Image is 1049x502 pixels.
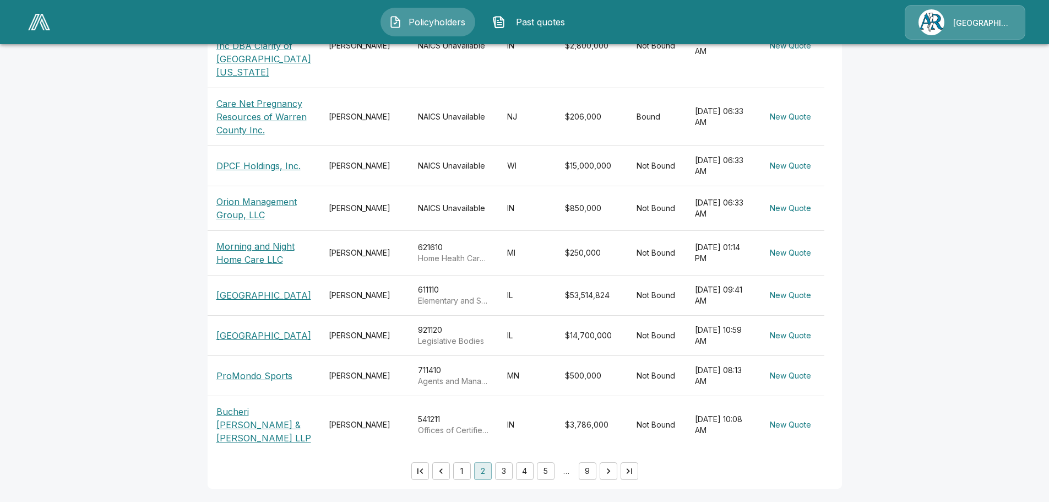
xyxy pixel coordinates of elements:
td: Bound [628,88,686,146]
button: Go to last page [621,462,638,480]
td: [DATE] 06:33 AM [686,4,757,88]
button: Go to page 3 [495,462,513,480]
td: Not Bound [628,231,686,276]
td: IN [498,396,556,454]
td: Not Bound [628,356,686,396]
img: Past quotes Icon [492,15,506,29]
td: [DATE] 08:13 AM [686,356,757,396]
td: $2,800,000 [556,4,628,88]
td: MI [498,231,556,276]
button: Go to page 5 [537,462,555,480]
div: 541211 [418,414,490,436]
p: Morning and Night Home Care LLC [216,240,311,266]
button: New Quote [765,107,816,127]
button: Go to first page [411,462,429,480]
img: Policyholders Icon [389,15,402,29]
button: Go to page 4 [516,462,534,480]
p: Clarity of South Central [US_STATE] Inc DBA Clarity of [GEOGRAPHIC_DATA][US_STATE] [216,13,311,79]
div: 611110 [418,284,490,306]
td: $53,514,824 [556,276,628,316]
td: IN [498,186,556,231]
td: [DATE] 06:33 AM [686,146,757,186]
div: [PERSON_NAME] [329,111,400,122]
td: [DATE] 01:14 PM [686,231,757,276]
p: [GEOGRAPHIC_DATA] [216,289,311,302]
td: NAICS Unavailable [409,88,498,146]
td: $850,000 [556,186,628,231]
p: Offices of Certified Public Accountants [418,425,490,436]
div: [PERSON_NAME] [329,370,400,381]
button: New Quote [765,243,816,263]
p: Elementary and Secondary Schools [418,295,490,306]
p: [GEOGRAPHIC_DATA] [216,329,311,342]
div: 621610 [418,242,490,264]
button: New Quote [765,326,816,346]
div: [PERSON_NAME] [329,290,400,301]
button: New Quote [765,36,816,56]
td: $500,000 [556,356,628,396]
span: Past quotes [510,15,570,29]
p: DPCF Holdings, Inc. [216,159,301,172]
div: [PERSON_NAME] [329,330,400,341]
p: Home Health Care Services [418,253,490,264]
p: Orion Management Group, LLC [216,195,311,222]
td: IL [498,276,556,316]
td: Not Bound [628,4,686,88]
td: [DATE] 10:59 AM [686,316,757,356]
td: Not Bound [628,396,686,454]
button: Go to page 9 [579,462,596,480]
td: Not Bound [628,146,686,186]
div: [PERSON_NAME] [329,160,400,171]
td: Not Bound [628,316,686,356]
button: New Quote [765,156,816,176]
button: Go to next page [600,462,617,480]
td: $250,000 [556,231,628,276]
button: New Quote [765,415,816,435]
td: Not Bound [628,186,686,231]
td: $206,000 [556,88,628,146]
button: New Quote [765,198,816,219]
td: NAICS Unavailable [409,146,498,186]
td: $3,786,000 [556,396,628,454]
td: NJ [498,88,556,146]
span: Policyholders [406,15,467,29]
button: page 2 [474,462,492,480]
div: … [558,466,575,477]
p: Care Net Pregnancy Resources of Warren County Inc. [216,97,311,137]
button: Go to page 1 [453,462,471,480]
div: [PERSON_NAME] [329,40,400,51]
nav: pagination navigation [410,462,640,480]
button: New Quote [765,285,816,306]
p: Legislative Bodies [418,336,490,347]
td: NAICS Unavailable [409,4,498,88]
div: 711410 [418,365,490,387]
td: [DATE] 06:33 AM [686,88,757,146]
p: Bucheri [PERSON_NAME] & [PERSON_NAME] LLP [216,405,311,445]
p: ProMondo Sports [216,369,292,382]
button: New Quote [765,366,816,386]
button: Go to previous page [432,462,450,480]
td: $15,000,000 [556,146,628,186]
div: [PERSON_NAME] [329,203,400,214]
td: NAICS Unavailable [409,186,498,231]
button: Past quotes IconPast quotes [484,8,579,36]
div: 921120 [418,325,490,347]
td: [DATE] 09:41 AM [686,276,757,316]
td: IL [498,316,556,356]
button: Policyholders IconPolicyholders [381,8,475,36]
td: $14,700,000 [556,316,628,356]
td: WI [498,146,556,186]
td: [DATE] 06:33 AM [686,186,757,231]
td: [DATE] 10:08 AM [686,396,757,454]
p: Agents and Managers for Artists, Athletes, Entertainers, and Other Public Figures [418,376,490,387]
img: AA Logo [28,14,50,30]
td: IN [498,4,556,88]
td: Not Bound [628,276,686,316]
div: [PERSON_NAME] [329,419,400,430]
td: MN [498,356,556,396]
div: [PERSON_NAME] [329,247,400,258]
